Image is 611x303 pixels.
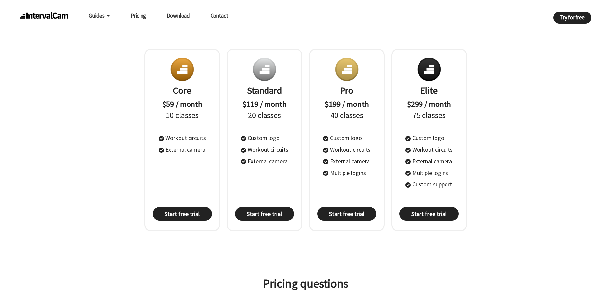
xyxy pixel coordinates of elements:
[405,159,411,164] img: checkmark.png
[405,134,453,142] li: Custom logo
[405,157,453,165] li: External camera
[407,84,451,97] h1: Elite
[405,169,453,177] li: Multiple logins
[159,99,206,110] h2: $59 / month
[405,145,453,153] li: Workout circuits
[160,84,204,97] h1: Core
[323,171,328,176] img: checkmark.png
[405,136,411,141] img: checkmark.png
[323,110,370,121] h3: 40 classes
[323,169,370,177] li: Multiple logins
[405,99,453,110] h2: $299 / month
[405,148,411,153] img: checkmark.png
[235,207,294,221] a: Start free trial
[323,157,370,165] li: External camera
[323,145,370,153] li: Workout circuits
[169,56,195,82] img: core%20logo.png
[553,12,591,24] a: Try for free
[241,148,246,153] img: checkmark.png
[241,136,246,141] img: checkmark.png
[89,10,110,22] a: Guides
[159,148,164,153] img: checkmark.png
[241,99,288,110] h2: $119 / month
[263,275,348,292] h1: Pricing questions
[153,207,212,221] a: Start free trial
[323,159,328,164] img: checkmark.png
[167,10,190,22] a: Download
[405,171,411,176] img: checkmark.png
[399,207,459,221] a: Start free trial
[20,12,68,20] img: intervalcam_logo@2x.png
[323,136,328,141] img: checkmark.png
[241,110,288,121] h3: 20 classes
[323,148,328,153] img: checkmark.png
[159,145,206,153] li: External camera
[405,110,453,121] h3: 75 classes
[317,207,376,221] a: Start free trial
[241,134,288,142] li: Custom logo
[241,157,288,165] li: External camera
[242,84,287,97] h1: Standard
[405,180,453,188] li: Custom support
[159,136,164,141] img: checkmark.png
[131,10,146,22] a: Pricing
[405,182,411,188] img: checkmark.png
[159,110,206,121] h3: 10 classes
[416,56,442,82] img: elite%20logo.png
[241,145,288,153] li: Workout circuits
[241,159,246,164] img: checkmark.png
[323,99,370,110] h2: $199 / month
[334,56,360,82] img: pro%20logo.png
[159,134,206,142] li: Workout circuits
[251,56,278,82] img: standard%20logo.png
[323,134,370,142] li: Custom logo
[325,84,369,97] h1: Pro
[211,10,228,22] a: Contact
